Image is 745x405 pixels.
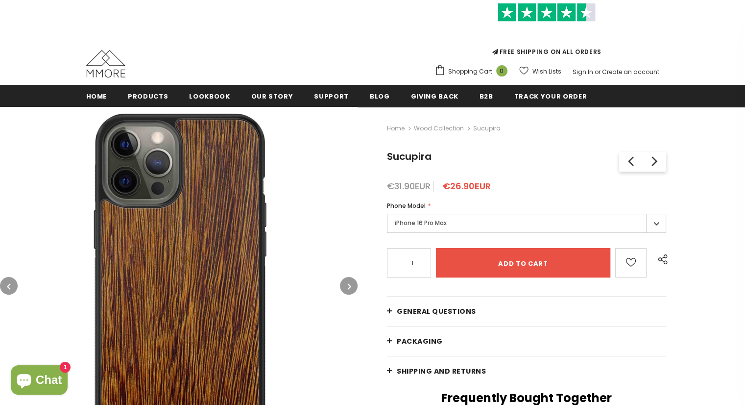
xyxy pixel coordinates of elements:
[397,336,443,346] span: PACKAGING
[387,180,431,192] span: €31.90EUR
[314,85,349,107] a: support
[387,123,405,134] a: Home
[480,92,493,101] span: B2B
[573,68,593,76] a: Sign In
[370,85,390,107] a: Blog
[387,202,426,210] span: Phone Model
[498,3,596,22] img: Trust Pilot Stars
[370,92,390,101] span: Blog
[86,85,107,107] a: Home
[519,63,561,80] a: Wish Lists
[443,180,491,192] span: €26.90EUR
[434,7,659,56] span: FREE SHIPPING ON ALL ORDERS
[514,85,587,107] a: Track your order
[602,68,659,76] a: Create an account
[514,92,587,101] span: Track your order
[128,92,168,101] span: Products
[473,123,501,134] span: Sucupira
[397,306,476,316] span: General Questions
[532,67,561,76] span: Wish Lists
[387,150,432,163] span: Sucupira
[189,85,230,107] a: Lookbook
[595,68,601,76] span: or
[86,92,107,101] span: Home
[251,92,293,101] span: Our Story
[86,50,125,77] img: MMORE Cases
[411,85,458,107] a: Giving back
[414,124,464,132] a: Wood Collection
[434,64,512,79] a: Shopping Cart 0
[448,67,492,76] span: Shopping Cart
[387,297,666,326] a: General Questions
[436,248,610,278] input: Add to cart
[496,65,507,76] span: 0
[387,214,666,233] label: iPhone 16 Pro Max
[251,85,293,107] a: Our Story
[387,327,666,356] a: PACKAGING
[434,22,659,47] iframe: Customer reviews powered by Trustpilot
[411,92,458,101] span: Giving back
[128,85,168,107] a: Products
[387,356,666,386] a: Shipping and returns
[189,92,230,101] span: Lookbook
[8,365,71,397] inbox-online-store-chat: Shopify online store chat
[397,366,486,376] span: Shipping and returns
[480,85,493,107] a: B2B
[314,92,349,101] span: support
